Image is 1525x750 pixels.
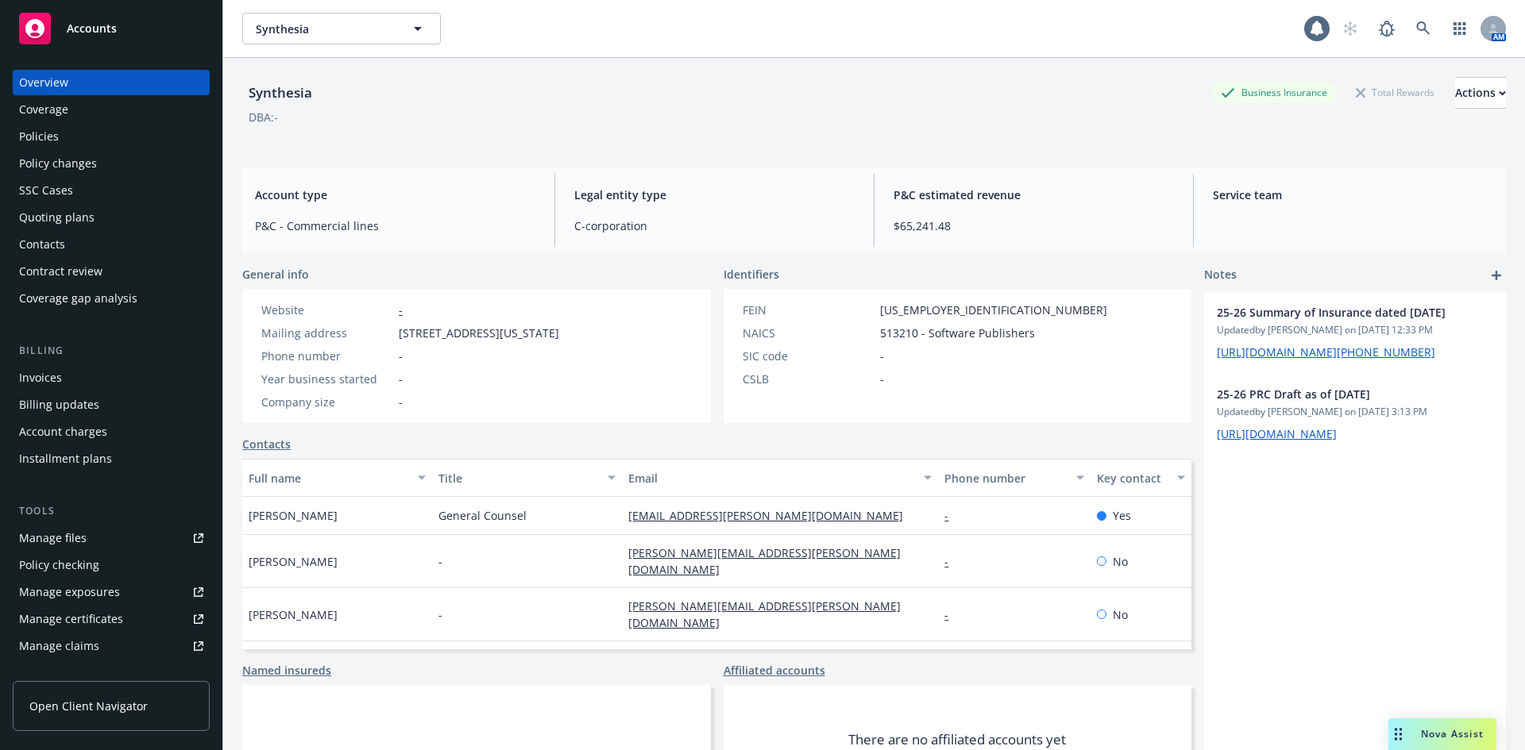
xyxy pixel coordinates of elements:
a: Coverage [13,97,210,122]
a: Installment plans [13,446,210,471]
a: Policy checking [13,552,210,578]
div: Account charges [19,419,107,444]
span: There are no affiliated accounts yet [848,730,1066,749]
a: [URL][DOMAIN_NAME] [1217,426,1337,441]
div: Manage BORs [19,660,94,686]
button: Title [432,459,622,497]
a: Quoting plans [13,205,210,230]
span: General Counsel [438,507,527,524]
span: - [880,348,884,364]
div: Email [628,470,914,487]
span: Identifiers [724,266,779,283]
span: - [438,553,442,570]
div: FEIN [743,302,874,318]
div: Tools [13,503,210,519]
span: - [399,394,403,410]
span: [PERSON_NAME] [249,553,338,570]
a: add [1487,266,1506,285]
span: No [1113,606,1128,623]
div: Manage files [19,525,87,551]
a: Manage exposures [13,579,210,605]
div: 25-26 Summary of Insurance dated [DATE]Updatedby [PERSON_NAME] on [DATE] 12:33 PM[URL][DOMAIN_NAM... [1204,291,1506,373]
a: Affiliated accounts [724,662,825,679]
span: Nova Assist [1421,727,1484,740]
div: 25-26 PRC Draft as of [DATE]Updatedby [PERSON_NAME] on [DATE] 3:13 PM[URL][DOMAIN_NAME] [1204,373,1506,455]
button: Synthesia [242,13,441,44]
span: - [399,348,403,364]
a: Billing updates [13,392,210,417]
a: - [944,508,961,523]
a: Overview [13,70,210,95]
button: Key contact [1091,459,1191,497]
a: Named insureds [242,662,331,679]
a: Manage claims [13,633,210,659]
span: [PERSON_NAME] [249,606,338,623]
div: NAICS [743,325,874,341]
a: [PERSON_NAME][EMAIL_ADDRESS][PERSON_NAME][DOMAIN_NAME] [628,598,901,630]
a: Accounts [13,6,210,51]
div: Phone number [944,470,1066,487]
div: Coverage gap analysis [19,286,137,311]
button: Actions [1455,77,1506,109]
span: - [399,371,403,387]
span: Synthesia [256,21,393,37]
a: [URL][DOMAIN_NAME][PHONE_NUMBER] [1217,344,1435,360]
div: SSC Cases [19,178,73,203]
span: [PERSON_NAME] [249,507,338,524]
button: Nova Assist [1388,718,1496,750]
span: General info [242,266,309,283]
div: Total Rewards [1348,83,1442,102]
div: Coverage [19,97,68,122]
span: Yes [1113,507,1131,524]
a: Search [1407,13,1439,44]
a: Contacts [242,436,291,452]
div: Drag to move [1388,718,1408,750]
div: Actions [1455,78,1506,108]
span: P&C estimated revenue [894,187,1174,203]
a: Policy changes [13,151,210,176]
div: CSLB [743,371,874,387]
a: - [944,554,961,569]
span: No [1113,553,1128,570]
div: Manage claims [19,633,99,659]
a: Invoices [13,365,210,390]
a: Start snowing [1334,13,1366,44]
span: - [438,606,442,623]
a: Policies [13,124,210,149]
a: [PERSON_NAME][EMAIL_ADDRESS][PERSON_NAME][DOMAIN_NAME] [628,545,901,577]
a: Coverage gap analysis [13,286,210,311]
div: SIC code [743,348,874,364]
a: Contacts [13,232,210,257]
a: Report a Bug [1371,13,1403,44]
span: Accounts [67,22,117,35]
div: Title [438,470,598,487]
div: Contacts [19,232,65,257]
span: Service team [1213,187,1493,203]
div: Quoting plans [19,205,95,230]
div: Synthesia [242,83,319,103]
div: Manage certificates [19,606,123,632]
span: 25-26 PRC Draft as of [DATE] [1217,386,1452,402]
a: - [399,302,403,317]
div: Billing updates [19,392,99,417]
div: Website [261,302,392,318]
span: Updated by [PERSON_NAME] on [DATE] 3:13 PM [1217,405,1493,419]
div: Company size [261,394,392,410]
span: Legal entity type [574,187,855,203]
a: Switch app [1444,13,1476,44]
a: SSC Cases [13,178,210,203]
span: $65,241.48 [894,217,1174,234]
span: 513210 - Software Publishers [880,325,1035,341]
div: Invoices [19,365,62,390]
div: Policies [19,124,59,149]
span: Open Client Navigator [29,698,148,714]
div: Overview [19,70,68,95]
div: Phone number [261,348,392,364]
div: Contract review [19,259,102,284]
div: Key contact [1097,470,1168,487]
div: Policy checking [19,552,99,578]
a: Account charges [13,419,210,444]
div: Business Insurance [1213,83,1335,102]
a: - [944,607,961,622]
span: Updated by [PERSON_NAME] on [DATE] 12:33 PM [1217,323,1493,337]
